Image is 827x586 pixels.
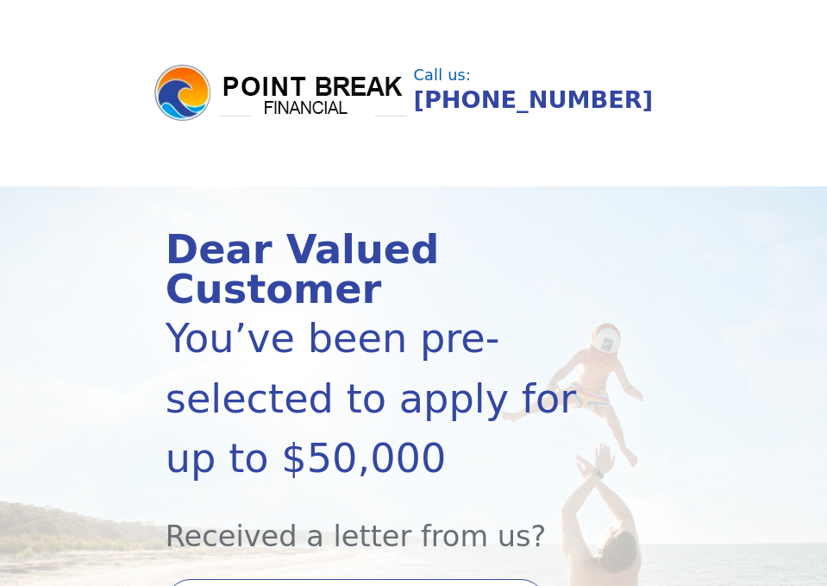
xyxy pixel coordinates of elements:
[166,230,587,309] div: Dear Valued Customer
[152,62,410,124] img: logo.png
[166,488,587,558] div: Received a letter from us?
[414,68,690,84] div: Call us:
[166,309,587,488] div: You’ve been pre-selected to apply for up to $50,000
[414,86,654,113] a: [PHONE_NUMBER]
